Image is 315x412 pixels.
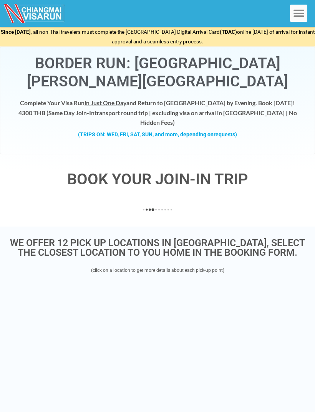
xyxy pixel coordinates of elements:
[91,268,224,273] span: (click on a location to get more details about each pick-up point)
[214,131,237,137] span: requests)
[220,29,237,35] strong: (TDAC)
[2,172,313,187] h4: BOOK YOUR JOIN-IN TRIP
[290,5,307,22] div: Menu Toggle
[48,109,94,116] strong: Same Day Join-In
[1,29,315,45] span: , all non-Thai travelers must complete the [GEOGRAPHIC_DATA] Digital Arrival Card online [DATE] o...
[78,131,237,137] strong: (TRIPS ON: WED, FRI, SAT, SUN, and more, depending on
[4,238,311,257] h3: WE OFFER 12 PICK UP LOCATIONS IN [GEOGRAPHIC_DATA], SELECT THE CLOSEST LOCATION TO YOU HOME IN TH...
[8,98,307,127] h4: Complete Your Visa Run and Return to [GEOGRAPHIC_DATA] by Evening. Book [DATE]! 4300 THB ( transp...
[85,99,126,106] span: in Just One Day
[8,55,307,91] h1: Border Run: [GEOGRAPHIC_DATA][PERSON_NAME][GEOGRAPHIC_DATA]
[1,29,31,35] strong: Since [DATE]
